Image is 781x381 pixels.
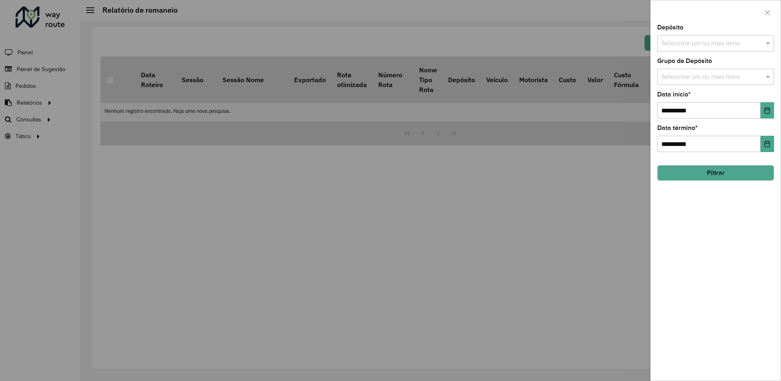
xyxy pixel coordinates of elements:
label: Grupo de Depósito [657,56,712,66]
label: Data início [657,90,691,99]
button: Filtrar [657,165,774,181]
label: Depósito [657,22,683,32]
button: Choose Date [761,102,774,119]
button: Choose Date [761,136,774,152]
label: Data término [657,123,698,133]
